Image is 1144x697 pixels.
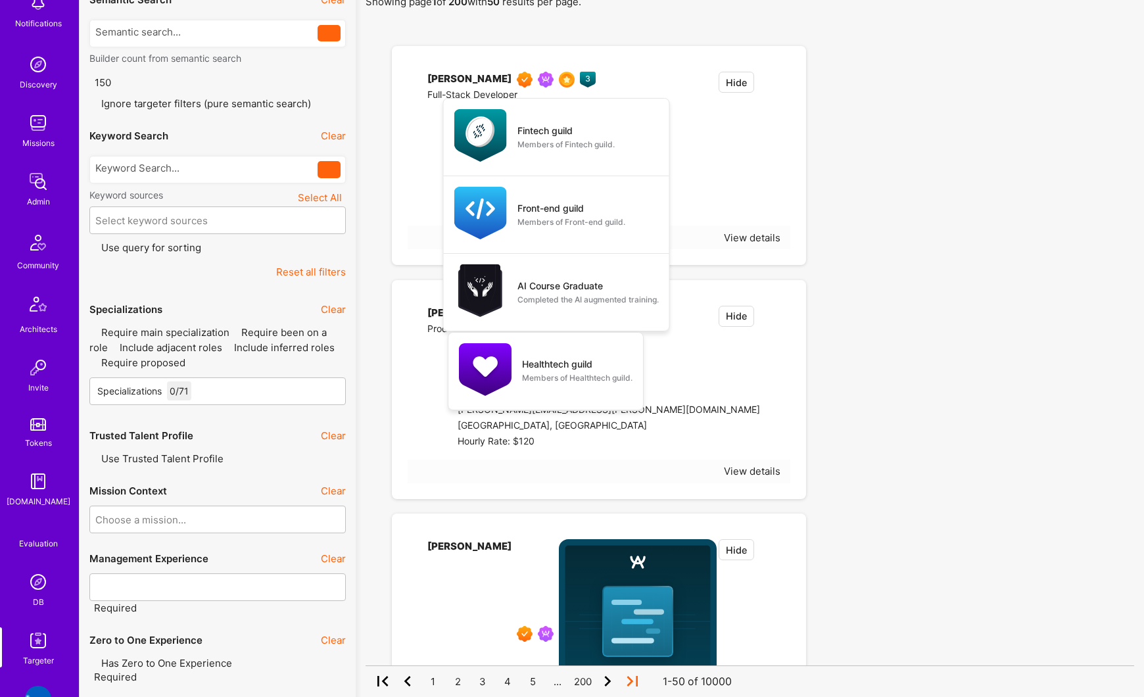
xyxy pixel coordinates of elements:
i: icon Search [324,28,334,38]
button: Clear [321,484,346,498]
i: icon EmptyStar [771,72,780,82]
i: icon Chevron [330,584,337,590]
div: Completed the AI augmented training. [517,293,659,306]
img: Healthtech guild [459,343,512,396]
div: 200 [572,671,593,692]
span: Required [94,602,137,614]
div: Architects [20,322,57,336]
div: 5 [522,671,543,692]
div: Targeter [23,654,54,667]
i: icon Chevron [330,217,337,224]
div: Specializations [89,302,162,316]
button: Clear [321,633,346,647]
div: Keyword Search [89,129,168,143]
div: AI Course Graduate [517,279,603,293]
span: Require main specialization [101,326,229,339]
div: Management Experience [89,552,208,565]
img: teamwork [25,110,51,136]
span: Require proposed [101,356,185,369]
button: Clear [321,552,346,565]
button: Hide [719,306,754,327]
i: icon EmptyStar [771,306,780,316]
img: Admin Search [25,569,51,595]
div: Fintech guild [517,124,573,137]
img: admin teamwork [25,168,51,195]
div: 1 [422,671,443,692]
img: AI Course Graduate [454,264,507,317]
i: icon EmptyStar [771,539,780,549]
img: Skill Targeter [25,627,51,654]
i: icon Chevron [330,516,337,523]
div: Full-Stack Developer [427,87,596,103]
img: tokens [30,418,46,431]
i: icon SelectionTeam [34,527,43,537]
div: [PERSON_NAME] [427,72,512,87]
div: [DOMAIN_NAME] [7,494,70,508]
i: icon Chevron [330,388,337,395]
i: icon Search [324,165,334,175]
button: Clear [321,302,346,316]
i: icon linkedIn [427,106,437,116]
div: Healthtech guild [522,357,592,371]
img: Fintech guild [454,109,507,162]
img: guide book [25,468,51,494]
div: DB [33,595,44,609]
img: Exceptional A.Teamer [517,72,533,87]
button: Hide [719,72,754,93]
div: Discovery [20,78,57,91]
button: Clear [321,129,346,143]
div: 4 [497,671,518,692]
span: Include adjacent roles [120,341,222,354]
div: 2 [447,671,468,692]
div: Members of Healthtech guild. [522,371,632,385]
div: 3 [472,671,493,692]
div: ... [547,671,568,692]
div: Missions [22,136,55,150]
div: Mission Context [89,484,167,498]
img: Exceptional A.Teamer [517,626,533,642]
button: Reset all filters [276,265,346,279]
div: Community [17,258,59,272]
img: Been on Mission [538,626,554,642]
button: Clear [321,429,346,443]
span: Ignore targeter filters (pure semantic search) [101,97,311,110]
span: Use Trusted Talent Profile [101,452,224,465]
div: 0 / 71 [167,381,191,400]
div: Hourly Rate: $120 [458,434,760,450]
div: Notifications [15,16,62,30]
img: Been on Mission [538,72,554,87]
div: Tokens [25,436,52,450]
div: Front-end guild [517,201,584,215]
div: View details [724,464,780,478]
img: discovery [25,51,51,78]
span: Required [94,671,137,683]
div: Evaluation [19,537,58,550]
span: Include inferred roles [234,341,335,354]
div: Select keyword sources [95,213,208,227]
span: Has Zero to One Experience [101,657,232,669]
img: Front-end guild [454,187,507,239]
div: Members of Fintech guild. [517,137,615,151]
img: Architects [22,291,54,322]
span: Use query for sorting [101,241,201,254]
div: View details [724,231,780,245]
div: Members of Front-end guild. [517,215,625,229]
div: 1-50 of 10000 [663,675,732,688]
span: Require been on a role [89,326,327,354]
div: Trusted Talent Profile [89,429,193,443]
div: Choose a mission... [95,512,186,526]
div: [GEOGRAPHIC_DATA], [GEOGRAPHIC_DATA] [458,418,760,434]
button: Hide [719,539,754,560]
div: Specializations [97,384,162,398]
div: Admin [27,195,50,208]
img: Invite [25,354,51,381]
div: [PERSON_NAME] [427,306,512,322]
button: Select All [294,189,346,206]
div: Product Manager [427,322,575,337]
img: SelectionTeam [559,72,575,87]
div: Invite [28,381,49,395]
label: Builder count from semantic search [89,52,346,64]
i: icon linkedIn [427,340,437,350]
div: Zero to One Experience [89,633,203,647]
label: Keyword sources [89,189,163,201]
